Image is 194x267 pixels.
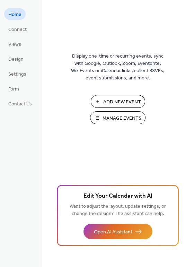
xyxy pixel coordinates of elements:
a: Views [4,38,25,50]
span: Display one-time or recurring events, sync with Google, Outlook, Zoom, Eventbrite, Wix Events or ... [71,53,165,82]
span: Settings [8,71,26,78]
span: Want to adjust the layout, update settings, or change the design? The assistant can help. [70,202,166,218]
button: Add New Event [91,95,145,108]
span: Design [8,56,24,63]
a: Home [4,8,26,20]
button: Manage Events [90,111,145,124]
a: Settings [4,68,30,79]
a: Connect [4,23,31,35]
span: Open AI Assistant [94,229,132,236]
a: Design [4,53,28,64]
a: Contact Us [4,98,36,109]
span: Contact Us [8,101,32,108]
span: Add New Event [103,98,141,106]
a: Form [4,83,23,94]
span: Connect [8,26,27,33]
span: Manage Events [103,115,141,122]
span: Form [8,86,19,93]
button: Open AI Assistant [83,224,152,239]
span: Views [8,41,21,48]
span: Edit Your Calendar with AI [83,191,152,201]
span: Home [8,11,21,18]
